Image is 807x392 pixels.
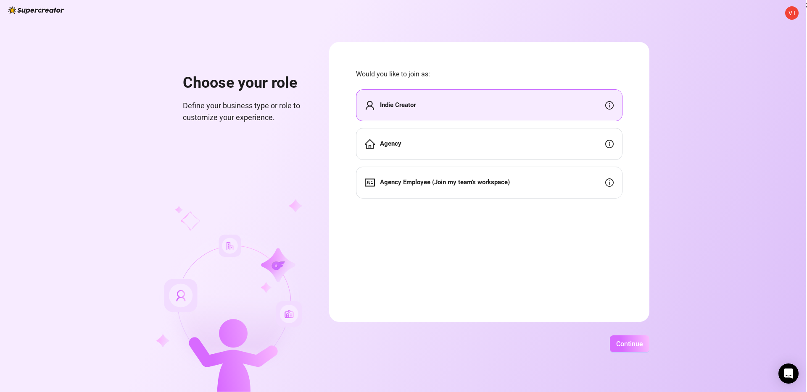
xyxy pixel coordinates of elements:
[616,340,643,348] span: Continue
[365,178,375,188] span: idcard
[183,100,309,124] span: Define your business type or role to customize your experience.
[356,69,622,79] span: Would you like to join as:
[380,178,510,186] strong: Agency Employee (Join my team's workspace)
[778,363,799,384] div: Open Intercom Messenger
[605,140,614,148] span: info-circle
[183,74,309,92] h1: Choose your role
[8,6,64,14] img: logo
[605,101,614,110] span: info-circle
[789,8,795,18] span: V I
[610,335,649,352] button: Continue
[380,140,401,147] strong: Agency
[380,101,416,109] strong: Indie Creator
[605,178,614,187] span: info-circle
[365,139,375,149] span: home
[365,100,375,110] span: user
